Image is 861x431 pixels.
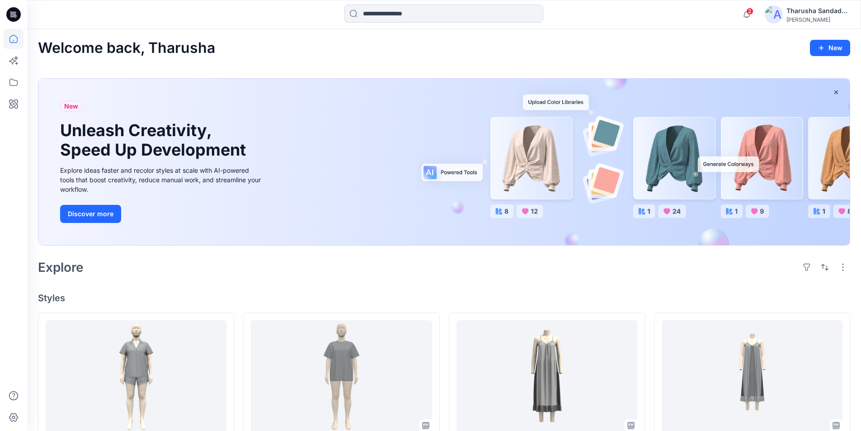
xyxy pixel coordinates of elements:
h4: Styles [38,293,850,303]
h1: Unleash Creativity, Speed Up Development [60,121,250,160]
img: avatar [765,5,783,24]
span: New [64,101,78,112]
span: 2 [746,8,753,15]
h2: Explore [38,260,84,275]
a: Discover more [60,205,263,223]
div: [PERSON_NAME] [786,16,850,23]
h2: Welcome back, Tharusha [38,40,215,57]
div: Tharusha Sandadeepa [786,5,850,16]
button: New [810,40,850,56]
button: Discover more [60,205,121,223]
div: Explore ideas faster and recolor styles at scale with AI-powered tools that boost creativity, red... [60,166,263,194]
